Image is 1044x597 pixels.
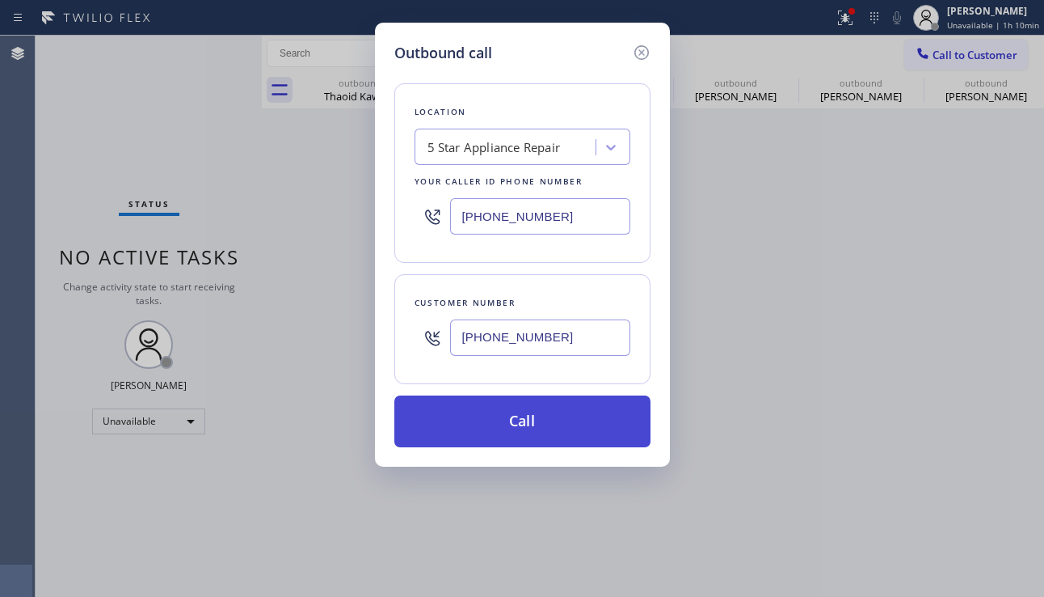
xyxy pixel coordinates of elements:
h5: Outbound call [394,42,492,64]
div: Location [415,104,630,121]
div: 5 Star Appliance Repair [427,138,561,157]
button: Call [394,396,650,447]
div: Your caller id phone number [415,173,630,190]
input: (123) 456-7890 [450,198,630,235]
input: (123) 456-7890 [450,320,630,356]
div: Customer number [415,294,630,311]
